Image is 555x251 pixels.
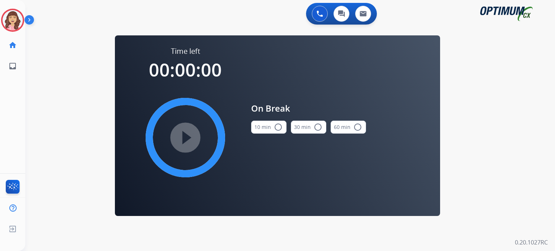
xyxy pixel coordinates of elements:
button: 60 min [331,121,366,134]
span: 00:00:00 [149,57,222,82]
mat-icon: inbox [8,62,17,70]
span: Time left [171,46,200,56]
mat-icon: radio_button_unchecked [314,123,322,131]
p: 0.20.1027RC [515,238,548,247]
mat-icon: radio_button_unchecked [353,123,362,131]
img: avatar [3,10,23,30]
span: On Break [251,102,366,115]
button: 10 min [251,121,287,134]
mat-icon: radio_button_unchecked [274,123,283,131]
button: 30 min [291,121,326,134]
mat-icon: home [8,41,17,49]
